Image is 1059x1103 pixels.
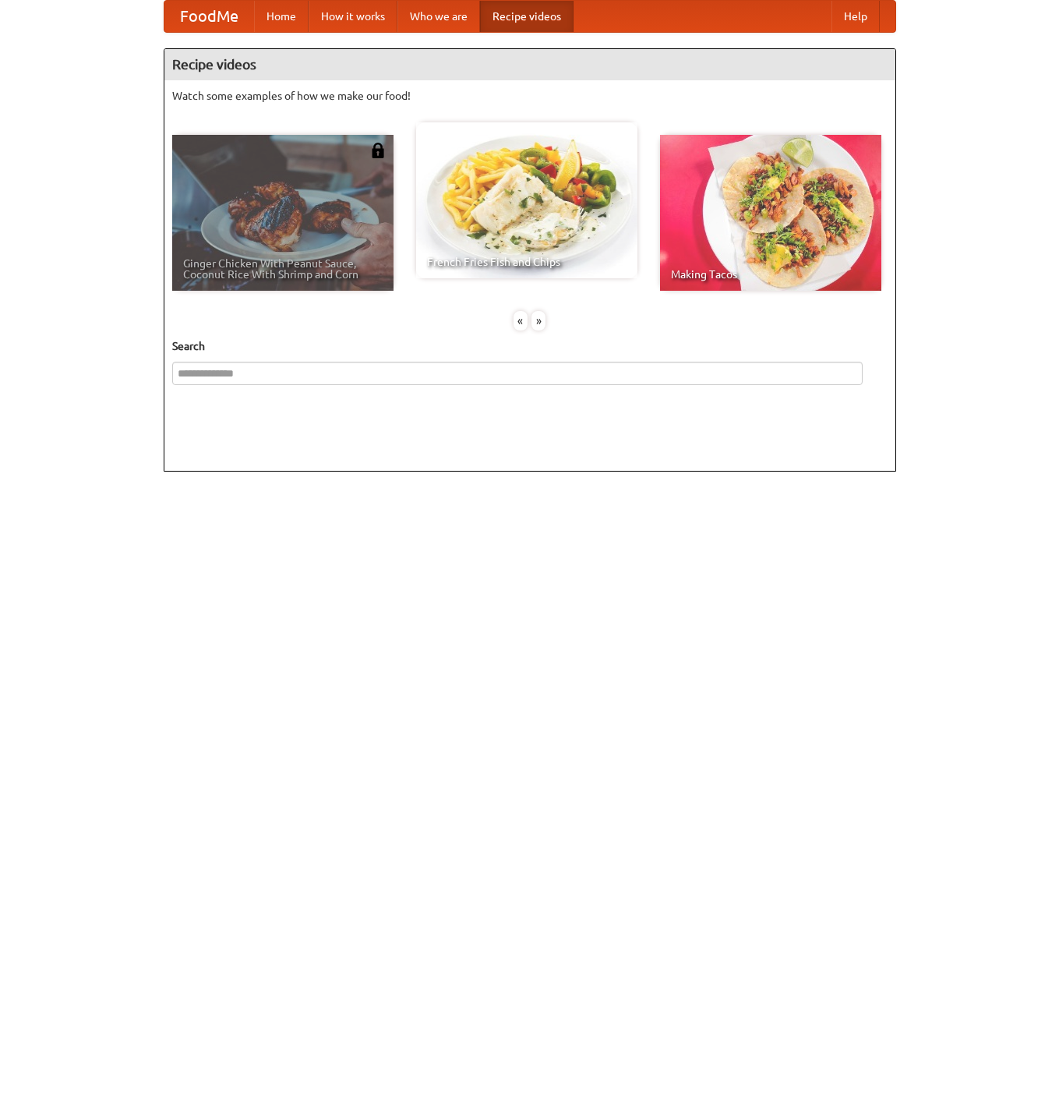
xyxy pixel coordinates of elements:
[164,49,895,80] h4: Recipe videos
[531,311,545,331] div: »
[254,1,309,32] a: Home
[427,256,627,267] span: French Fries Fish and Chips
[397,1,480,32] a: Who we are
[172,88,888,104] p: Watch some examples of how we make our food!
[370,143,386,158] img: 483408.png
[164,1,254,32] a: FoodMe
[172,338,888,354] h5: Search
[416,122,637,278] a: French Fries Fish and Chips
[480,1,574,32] a: Recipe videos
[831,1,880,32] a: Help
[671,269,870,280] span: Making Tacos
[309,1,397,32] a: How it works
[514,311,528,331] div: «
[660,135,881,291] a: Making Tacos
